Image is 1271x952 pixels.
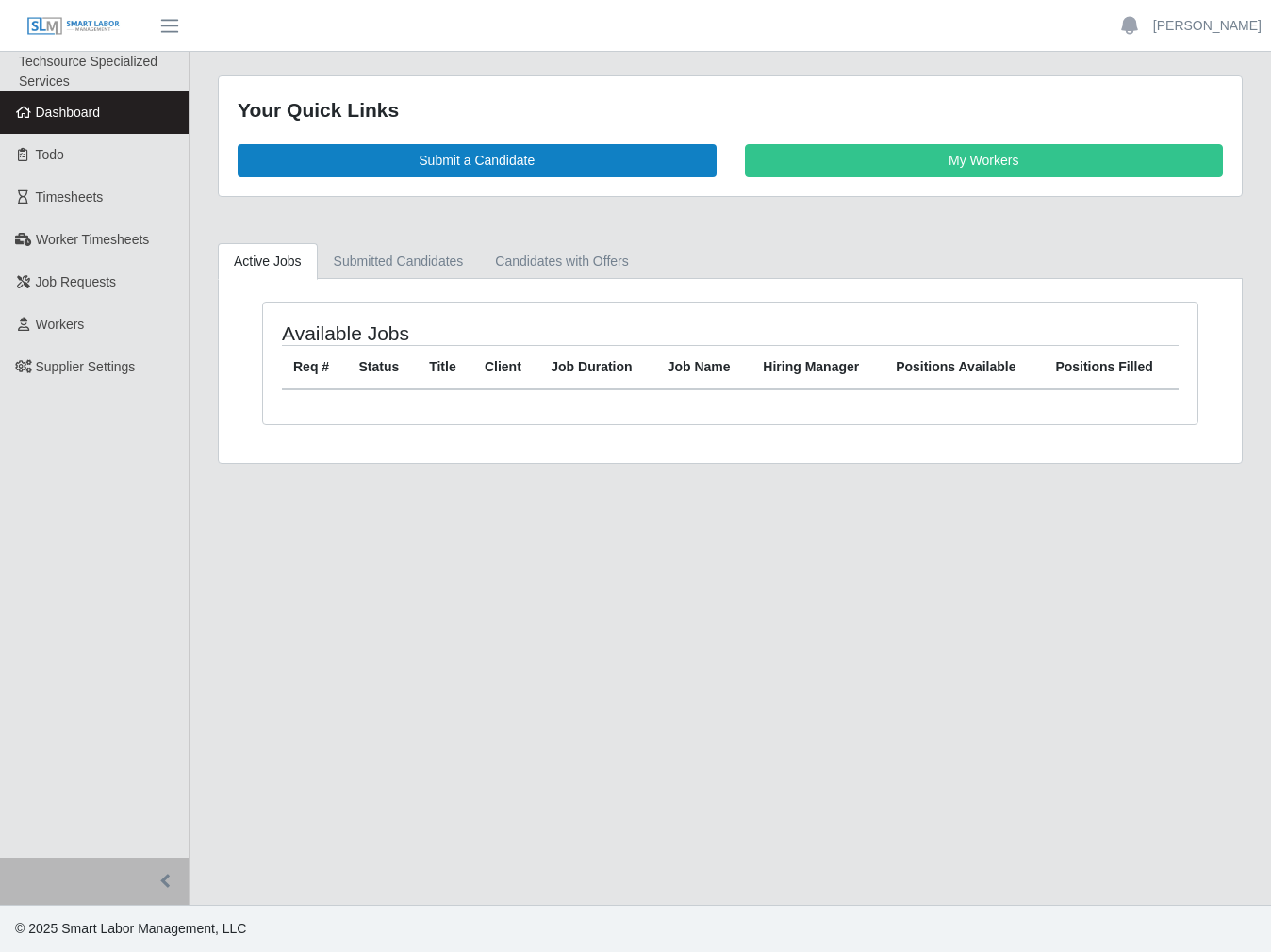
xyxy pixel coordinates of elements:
[1044,345,1179,389] th: Positions Filled
[539,345,655,389] th: Job Duration
[884,345,1044,389] th: Positions Available
[745,144,1224,177] a: My Workers
[751,345,884,389] th: Hiring Manager
[282,345,347,389] th: Req #
[36,147,64,162] span: Todo
[473,345,539,389] th: Client
[19,54,157,89] span: Techsource Specialized Services
[26,16,121,37] img: SLM Logo
[238,95,1223,125] div: Your Quick Links
[15,921,246,936] span: © 2025 Smart Labor Management, LLC
[36,189,104,205] span: Timesheets
[36,317,85,332] span: Workers
[238,144,717,177] a: Submit a Candidate
[479,243,644,280] a: Candidates with Offers
[418,345,473,389] th: Title
[1153,16,1262,36] a: [PERSON_NAME]
[218,243,318,280] a: Active Jobs
[318,243,480,280] a: Submitted Candidates
[36,105,101,120] span: Dashboard
[656,345,752,389] th: Job Name
[282,321,639,345] h4: Available Jobs
[36,232,149,247] span: Worker Timesheets
[36,359,136,374] span: Supplier Settings
[36,274,117,289] span: Job Requests
[347,345,418,389] th: Status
